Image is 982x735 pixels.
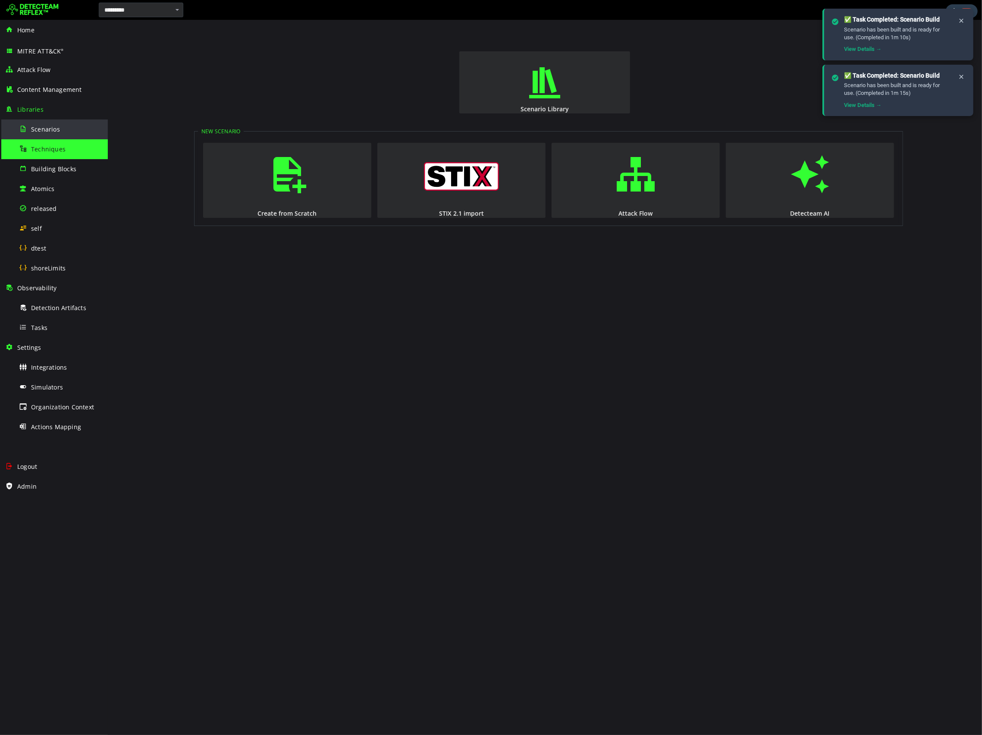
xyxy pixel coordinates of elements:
[351,31,522,94] button: Scenario Library
[17,343,41,352] span: Settings
[844,82,951,97] div: Scenario has been built and is ready for use. (Completed in 1m 15s)
[61,48,63,52] sup: ®
[31,383,63,391] span: Simulators
[31,324,47,332] span: Tasks
[17,66,50,74] span: Attack Flow
[31,363,67,371] span: Integrations
[17,26,35,34] span: Home
[31,165,76,173] span: Building Blocks
[960,8,973,15] span: 2
[31,224,42,232] span: self
[31,304,86,312] span: Detection Artifacts
[443,189,613,198] div: Attack Flow
[617,189,787,198] div: Detecteam AI
[844,16,951,24] div: ✅ Task Completed: Scenario Build
[17,47,64,55] span: MITRE ATT&CK
[31,264,66,272] span: shoreLimits
[17,284,57,292] span: Observability
[31,185,54,193] span: Atomics
[17,462,37,471] span: Logout
[351,85,523,93] div: Scenario Library
[946,4,978,18] div: Task Notifications
[31,403,94,411] span: Organization Context
[844,46,882,52] a: View Details →
[31,244,46,252] span: dtest
[94,189,264,198] div: Create from Scratch
[844,72,951,80] div: ✅ Task Completed: Scenario Build
[269,189,439,198] div: STIX 2.1 import
[31,423,81,431] span: Actions Mapping
[444,123,612,198] button: Attack Flow
[6,3,59,17] img: Detecteam logo
[31,125,60,133] span: Scenarios
[17,105,44,113] span: Libraries
[31,145,66,153] span: Techniques
[270,123,438,198] button: STIX 2.1 import
[316,142,391,171] img: logo_stix.svg
[17,482,37,490] span: Admin
[31,204,57,213] span: released
[90,108,136,115] legend: New Scenario
[618,123,786,198] button: Detecteam AI
[844,102,882,108] a: View Details →
[17,85,82,94] span: Content Management
[844,26,951,41] div: Scenario has been built and is ready for use. (Completed in 1m 10s)
[95,123,264,198] button: Create from Scratch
